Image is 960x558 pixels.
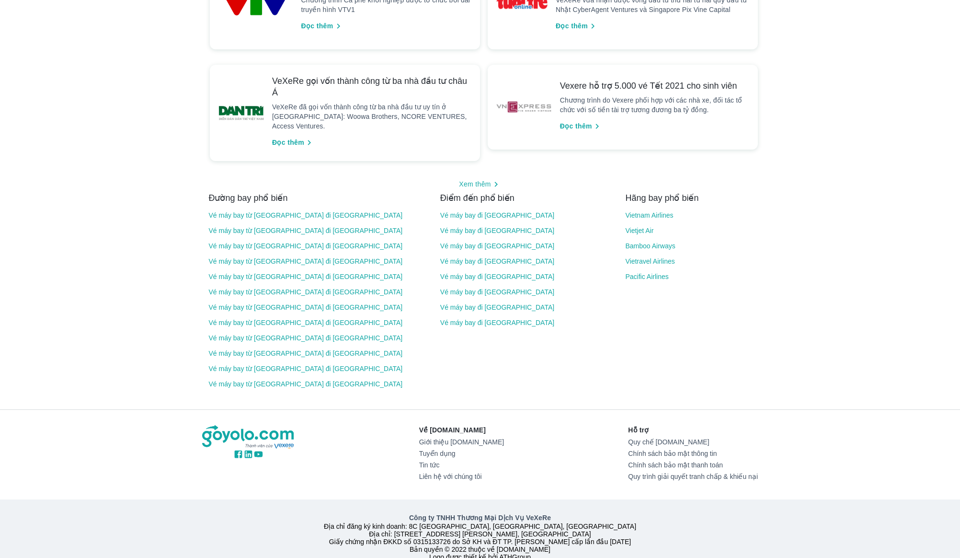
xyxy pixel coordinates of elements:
[440,192,613,204] div: Điểm đến phổ biến
[419,438,504,446] a: Giới thiệu [DOMAIN_NAME]
[202,425,295,449] img: logo
[208,349,427,357] a: Vé máy bay từ [GEOGRAPHIC_DATA] đi [GEOGRAPHIC_DATA]
[440,227,613,234] a: Vé máy bay đi [GEOGRAPHIC_DATA]
[560,121,592,131] span: Đọc thêm
[628,438,758,446] a: Quy chế [DOMAIN_NAME]
[208,257,427,265] a: Vé máy bay từ [GEOGRAPHIC_DATA] đi [GEOGRAPHIC_DATA]
[552,18,602,34] button: Đọc thêm
[217,103,264,122] img: banner
[440,211,613,219] a: Vé máy bay đi [GEOGRAPHIC_DATA]
[625,257,751,265] a: Vietravel Airlines
[419,473,504,480] a: Liên hệ với chúng tôi
[628,425,758,435] p: Hỗ trợ
[440,273,613,280] a: Vé máy bay đi [GEOGRAPHIC_DATA]
[625,227,751,234] a: Vietjet Air
[208,273,427,280] a: Vé máy bay từ [GEOGRAPHIC_DATA] đi [GEOGRAPHIC_DATA]
[208,334,427,342] a: Vé máy bay từ [GEOGRAPHIC_DATA] đi [GEOGRAPHIC_DATA]
[556,118,606,134] button: Đọc thêm
[297,18,347,34] button: Đọc thêm
[272,138,304,148] span: Đọc thêm
[204,513,756,523] p: Công ty TNHH Thương Mại Dịch Vụ VeXeRe
[419,450,504,457] a: Tuyển dụng
[625,242,751,250] a: Bamboo Airways
[628,450,758,457] a: Chính sách bảo mật thông tin
[495,95,552,119] img: banner
[556,21,598,31] a: Đọc thêm
[301,21,343,31] a: Đọc thêm
[455,176,505,192] button: Xem thêm
[440,242,613,250] a: Vé máy bay đi [GEOGRAPHIC_DATA]
[208,227,427,234] a: Vé máy bay từ [GEOGRAPHIC_DATA] đi [GEOGRAPHIC_DATA]
[459,179,491,189] span: Xem thêm
[301,21,333,31] span: Đọc thêm
[556,21,588,31] span: Đọc thêm
[625,192,751,204] div: Hãng bay phổ biến
[208,242,427,250] a: Vé máy bay từ [GEOGRAPHIC_DATA] đi [GEOGRAPHIC_DATA]
[440,303,613,311] a: Vé máy bay đi [GEOGRAPHIC_DATA]
[560,80,750,92] span: Vexere hỗ trợ 5.000 vé Tết 2021 cho sinh viên
[272,75,472,98] span: VeXeRe gọi vốn thành công từ ba nhà đầu tư châu Á
[208,211,427,219] a: Vé máy bay từ [GEOGRAPHIC_DATA] đi [GEOGRAPHIC_DATA]
[208,303,427,311] a: Vé máy bay từ [GEOGRAPHIC_DATA] đi [GEOGRAPHIC_DATA]
[440,288,613,296] a: Vé máy bay đi [GEOGRAPHIC_DATA]
[560,121,602,131] a: Đọc thêm
[628,473,758,480] a: Quy trình giải quyết tranh chấp & khiếu nại
[459,179,501,189] a: Xem thêm
[560,95,750,115] p: Chương trình do Vexere phối hợp với các nhà xe, đối tác tổ chức với số tiền tài trợ tương đương b...
[208,365,427,372] a: Vé máy bay từ [GEOGRAPHIC_DATA] đi [GEOGRAPHIC_DATA]
[208,288,427,296] a: Vé máy bay từ [GEOGRAPHIC_DATA] đi [GEOGRAPHIC_DATA]
[419,461,504,469] a: Tin tức
[208,380,427,388] a: Vé máy bay từ [GEOGRAPHIC_DATA] đi [GEOGRAPHIC_DATA]
[625,273,751,280] a: Pacific Airlines
[272,102,472,131] p: VeXeRe đã gọi vốn thành công từ ba nhà đầu tư uy tín ở [GEOGRAPHIC_DATA]: Woowa Brothers, NCORE V...
[625,211,751,219] a: Vietnam Airlines
[208,319,427,326] a: Vé máy bay từ [GEOGRAPHIC_DATA] đi [GEOGRAPHIC_DATA]
[419,425,504,435] p: Về [DOMAIN_NAME]
[272,138,314,148] a: Đọc thêm
[628,461,758,469] a: Chính sách bảo mật thanh toán
[208,192,427,204] div: Đường bay phổ biến
[440,319,613,326] a: Vé máy bay đi [GEOGRAPHIC_DATA]
[268,135,318,151] button: Đọc thêm
[440,257,613,265] a: Vé máy bay đi [GEOGRAPHIC_DATA]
